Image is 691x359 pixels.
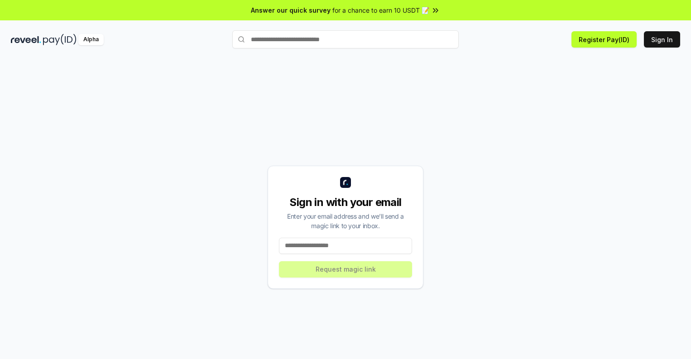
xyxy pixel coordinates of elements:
img: reveel_dark [11,34,41,45]
div: Sign in with your email [279,195,412,210]
div: Alpha [78,34,104,45]
span: for a chance to earn 10 USDT 📝 [332,5,429,15]
button: Register Pay(ID) [571,31,637,48]
span: Answer our quick survey [251,5,331,15]
img: pay_id [43,34,77,45]
div: Enter your email address and we’ll send a magic link to your inbox. [279,211,412,230]
button: Sign In [644,31,680,48]
img: logo_small [340,177,351,188]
